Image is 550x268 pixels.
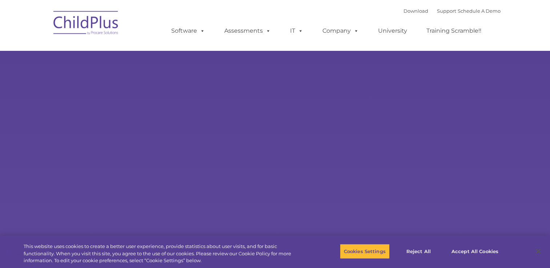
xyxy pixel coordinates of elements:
font: | [404,8,501,14]
button: Accept All Cookies [447,244,502,259]
a: University [371,24,414,38]
a: Company [315,24,366,38]
button: Close [530,243,546,259]
a: Assessments [217,24,278,38]
img: ChildPlus by Procare Solutions [50,6,123,42]
div: This website uses cookies to create a better user experience, provide statistics about user visit... [24,243,302,264]
a: Download [404,8,428,14]
a: IT [283,24,310,38]
a: Schedule A Demo [458,8,501,14]
a: Training Scramble!! [419,24,489,38]
a: Support [437,8,456,14]
button: Cookies Settings [340,244,390,259]
button: Reject All [396,244,441,259]
a: Software [164,24,212,38]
